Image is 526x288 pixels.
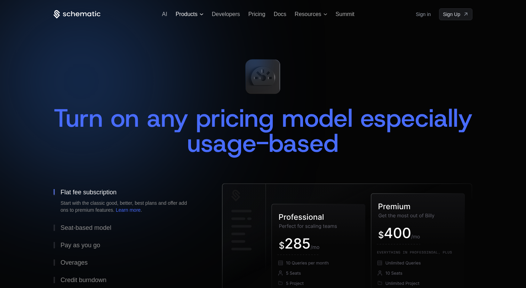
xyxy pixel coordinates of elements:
a: [object Object] [439,8,472,20]
g: 285 [286,238,310,249]
div: Seat-based model [61,225,111,231]
div: Flat fee subscription [61,189,117,195]
a: Summit [336,11,354,17]
span: Products [176,11,198,17]
a: Pricing [248,11,265,17]
div: Credit burndown [61,277,106,283]
a: Docs [274,11,286,17]
span: Resources [295,11,321,17]
div: Pay as you go [61,242,100,248]
button: Seat-based model [54,219,200,236]
div: Overages [61,259,88,266]
a: AI [162,11,167,17]
button: Pay as you go [54,236,200,254]
button: Flat fee subscriptionStart with the classic good, better, best plans and offer add ons to premium... [54,184,200,219]
g: 400 [385,228,411,238]
div: Start with the classic good, better, best plans and offer add ons to premium features. . [61,200,193,213]
span: Sign Up [443,11,460,18]
a: Learn more [116,207,141,213]
a: Developers [212,11,240,17]
span: Turn on any pricing model especially usage-based [54,101,480,160]
a: Sign in [416,9,431,20]
button: Overages [54,254,200,271]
